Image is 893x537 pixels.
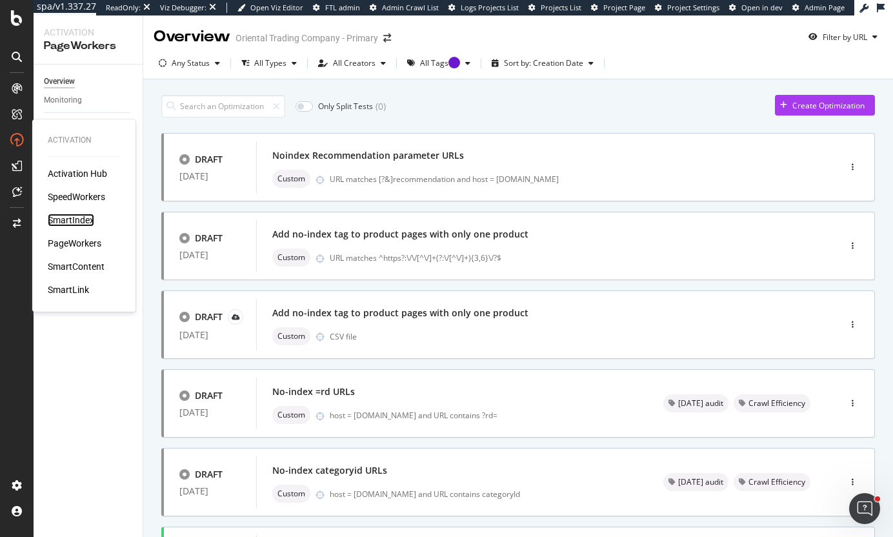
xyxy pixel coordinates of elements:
div: DRAFT [195,153,223,166]
div: neutral label [734,473,810,491]
div: [DATE] [179,171,241,181]
a: Logs Projects List [448,3,519,13]
div: [DATE] [179,250,241,260]
div: All Types [254,59,286,67]
div: DRAFT [195,310,223,323]
div: host = [DOMAIN_NAME] and URL contains ?rd= [330,410,632,421]
div: neutral label [663,473,728,491]
div: Oriental Trading Company - Primary [236,32,378,45]
div: Add no-index tag to product pages with only one product [272,307,528,319]
a: Open in dev [729,3,783,13]
a: Overview [44,75,134,88]
div: Sort by: Creation Date [504,59,583,67]
button: Any Status [154,53,225,74]
button: Sort by: Creation Date [487,53,599,74]
button: All Types [236,53,302,74]
span: Custom [277,254,305,261]
a: Project Page [591,3,645,13]
div: No-index categoryid URLs [272,464,387,477]
div: DRAFT [195,232,223,245]
div: Only Split Tests [318,101,373,112]
div: DRAFT [195,468,223,481]
button: Filter by URL [803,26,883,47]
div: DRAFT [195,389,223,402]
button: All TagsTooltip anchor [402,53,476,74]
a: Open Viz Editor [237,3,303,13]
button: All Creators [313,53,391,74]
a: FTL admin [313,3,360,13]
div: [DATE] [179,330,241,340]
div: ReadOnly: [106,3,141,13]
div: Settings [44,118,72,132]
div: Tooltip anchor [448,57,460,68]
div: Overview [154,26,230,48]
div: Activation [44,26,132,39]
span: Custom [277,332,305,340]
span: Custom [277,175,305,183]
div: Filter by URL [823,32,867,43]
div: URL matches ^https?:\/\/[^\/]+(?:\/[^\/]+){3,6}\/?$ [330,252,785,263]
span: Project Page [603,3,645,12]
span: Crawl Efficiency [748,400,805,407]
span: [DATE] audit [678,478,723,486]
a: SmartLink [48,283,89,296]
iframe: Intercom live chat [849,493,880,524]
input: Search an Optimization [161,95,285,117]
a: Activation Hub [48,167,107,180]
div: neutral label [272,248,310,267]
span: Open Viz Editor [250,3,303,12]
span: Logs Projects List [461,3,519,12]
span: Custom [277,411,305,419]
div: CSV file [330,331,357,342]
div: host = [DOMAIN_NAME] and URL contains categoryId [330,489,632,500]
a: Admin Crawl List [370,3,439,13]
button: Create Optimization [775,95,875,116]
div: URL matches [?&]recommendation and host = [DOMAIN_NAME] [330,174,785,185]
div: Overview [44,75,75,88]
a: SpeedWorkers [48,190,105,203]
div: neutral label [272,406,310,424]
div: No-index =rd URLs [272,385,355,398]
a: Admin Page [792,3,845,13]
span: FTL admin [325,3,360,12]
a: Monitoring [44,94,134,107]
div: Create Optimization [792,100,865,111]
span: Projects List [541,3,581,12]
a: PageWorkers [48,237,101,250]
div: Monitoring [44,94,82,107]
div: Any Status [172,59,210,67]
div: neutral label [663,394,728,412]
a: Project Settings [655,3,719,13]
div: [DATE] [179,486,241,496]
span: Open in dev [741,3,783,12]
div: All Tags [420,59,460,67]
div: [DATE] [179,407,241,418]
div: Noindex Recommendation parameter URLs [272,149,464,162]
span: Custom [277,490,305,498]
div: neutral label [272,170,310,188]
div: neutral label [734,394,810,412]
a: SmartIndex [48,214,94,227]
span: Project Settings [667,3,719,12]
div: Add no-index tag to product pages with only one product [272,228,528,241]
div: neutral label [272,485,310,503]
div: Viz Debugger: [160,3,206,13]
a: Settings [44,118,134,132]
span: Admin Crawl List [382,3,439,12]
div: ( 0 ) [376,100,386,113]
div: PageWorkers [44,39,132,54]
span: [DATE] audit [678,400,723,407]
a: Projects List [528,3,581,13]
a: SmartContent [48,260,105,273]
span: Admin Page [805,3,845,12]
div: All Creators [333,59,376,67]
div: neutral label [272,327,310,345]
div: arrow-right-arrow-left [383,34,391,43]
div: Activation [48,135,120,146]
